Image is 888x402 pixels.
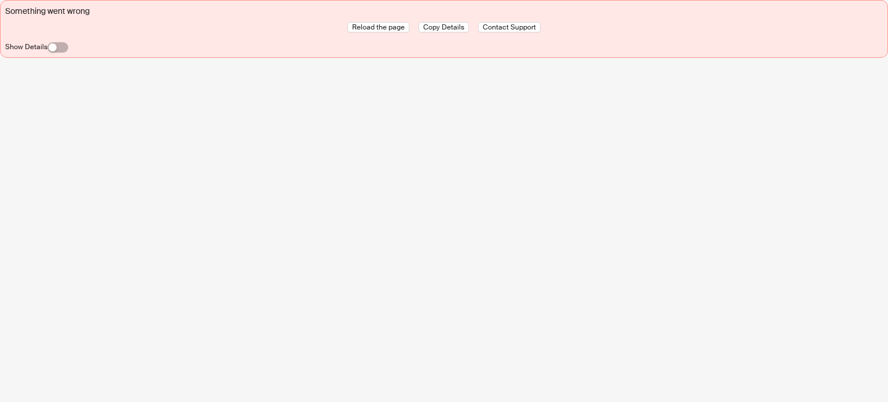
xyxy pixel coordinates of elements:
button: Reload the page [347,22,409,32]
label: Show Details [5,42,47,51]
button: Copy Details [419,22,469,32]
div: Something went wrong [5,5,883,17]
span: Contact Support [483,23,536,32]
span: Copy Details [423,23,464,32]
button: Contact Support [478,22,541,32]
span: Reload the page [352,23,405,32]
